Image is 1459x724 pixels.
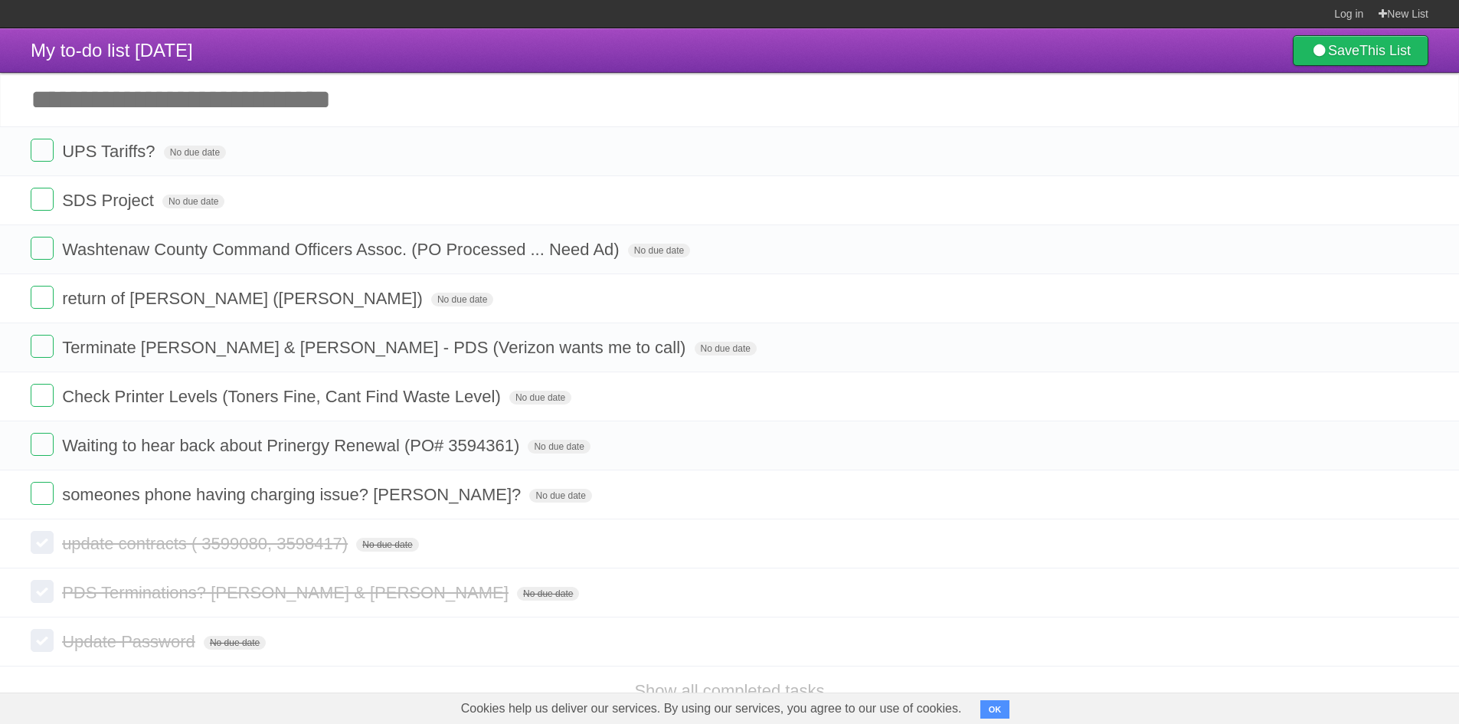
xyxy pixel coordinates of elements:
[31,433,54,456] label: Done
[1359,43,1411,58] b: This List
[356,538,418,552] span: No due date
[31,40,193,61] span: My to-do list [DATE]
[31,139,54,162] label: Done
[980,700,1010,719] button: OK
[62,191,158,210] span: SDS Project
[31,384,54,407] label: Done
[628,244,690,257] span: No due date
[634,681,824,700] a: Show all completed tasks
[62,142,159,161] span: UPS Tariffs?
[31,237,54,260] label: Done
[62,534,352,553] span: update contracts ( 3599080, 3598417)
[1293,35,1428,66] a: SaveThis List
[62,583,512,602] span: PDS Terminations? [PERSON_NAME] & [PERSON_NAME]
[431,293,493,306] span: No due date
[517,587,579,601] span: No due date
[695,342,757,355] span: No due date
[31,580,54,603] label: Done
[529,489,591,503] span: No due date
[528,440,590,454] span: No due date
[62,338,689,357] span: Terminate [PERSON_NAME] & [PERSON_NAME] - PDS (Verizon wants me to call)
[31,335,54,358] label: Done
[446,693,977,724] span: Cookies help us deliver our services. By using our services, you agree to our use of cookies.
[31,531,54,554] label: Done
[204,636,266,650] span: No due date
[62,485,525,504] span: someones phone having charging issue? [PERSON_NAME]?
[164,146,226,159] span: No due date
[509,391,571,405] span: No due date
[31,286,54,309] label: Done
[31,629,54,652] label: Done
[62,289,427,308] span: return of [PERSON_NAME] ([PERSON_NAME])
[31,188,54,211] label: Done
[162,195,224,208] span: No due date
[62,387,505,406] span: Check Printer Levels (Toners Fine, Cant Find Waste Level)
[62,436,523,455] span: Waiting to hear back about Prinergy Renewal (PO# 3594361)
[62,632,199,651] span: Update Password
[31,482,54,505] label: Done
[62,240,623,259] span: Washtenaw County Command Officers Assoc. (PO Processed ... Need Ad)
